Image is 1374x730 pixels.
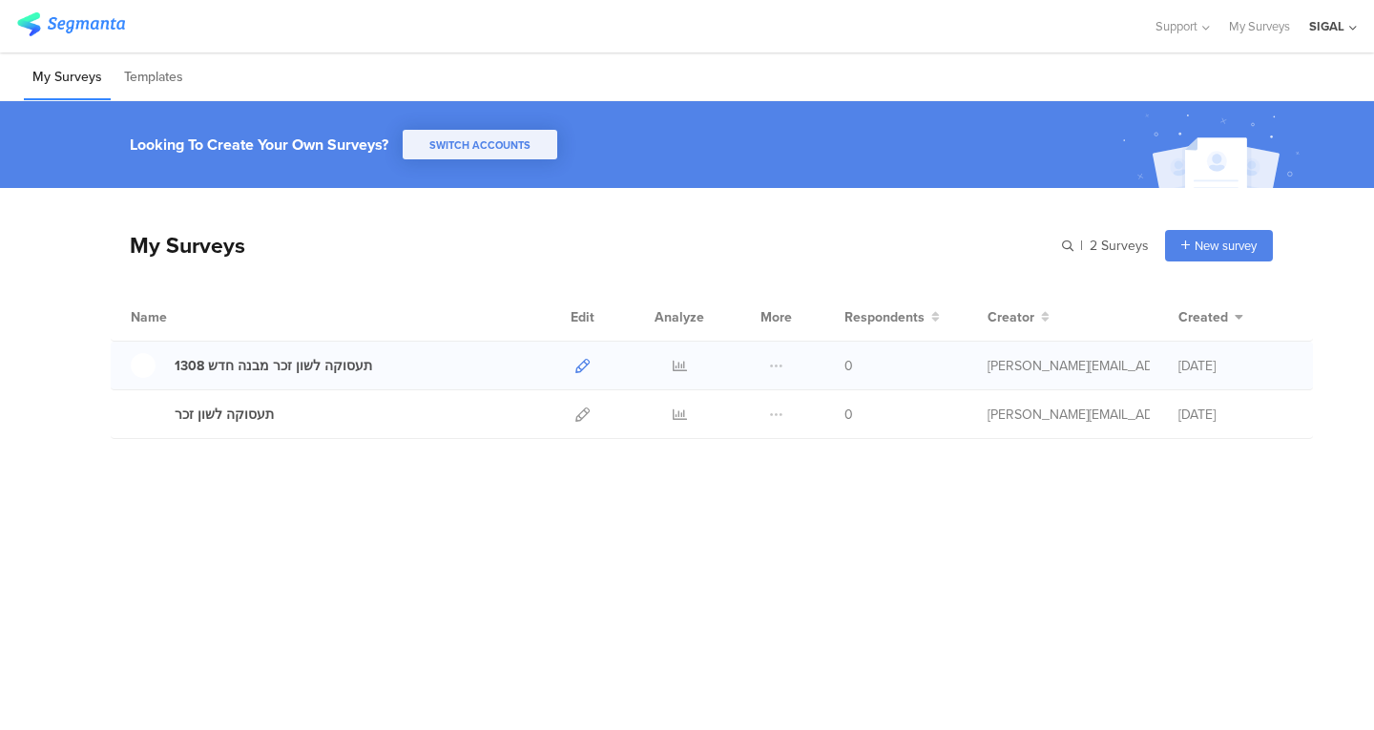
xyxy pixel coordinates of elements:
[1178,307,1228,327] span: Created
[429,137,531,153] span: SWITCH ACCOUNTS
[1155,17,1197,35] span: Support
[111,229,245,261] div: My Surveys
[175,356,372,376] div: תעסוקה לשון זכר מבנה חדש 1308
[988,307,1034,327] span: Creator
[1115,107,1312,194] img: create_account_image.svg
[1178,356,1293,376] div: [DATE]
[1077,236,1086,256] span: |
[988,405,1150,425] div: sigal@lgbt.org.il
[115,55,192,100] li: Templates
[131,353,372,378] a: תעסוקה לשון זכר מבנה חדש 1308
[1090,236,1149,256] span: 2 Surveys
[1309,17,1344,35] div: SIGAL
[1178,405,1293,425] div: [DATE]
[131,307,245,327] div: Name
[988,356,1150,376] div: sigal@lgbt.org.il
[988,307,1050,327] button: Creator
[175,405,274,425] div: תעסוקה לשון זכר
[844,307,940,327] button: Respondents
[131,402,274,427] a: תעסוקה לשון זכר
[844,356,853,376] span: 0
[24,55,111,100] li: My Surveys
[130,134,388,156] div: Looking To Create Your Own Surveys?
[844,307,925,327] span: Respondents
[1178,307,1243,327] button: Created
[403,130,557,159] button: SWITCH ACCOUNTS
[756,293,797,341] div: More
[651,293,708,341] div: Analyze
[1195,237,1257,255] span: New survey
[17,12,125,36] img: segmanta logo
[844,405,853,425] span: 0
[562,293,603,341] div: Edit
